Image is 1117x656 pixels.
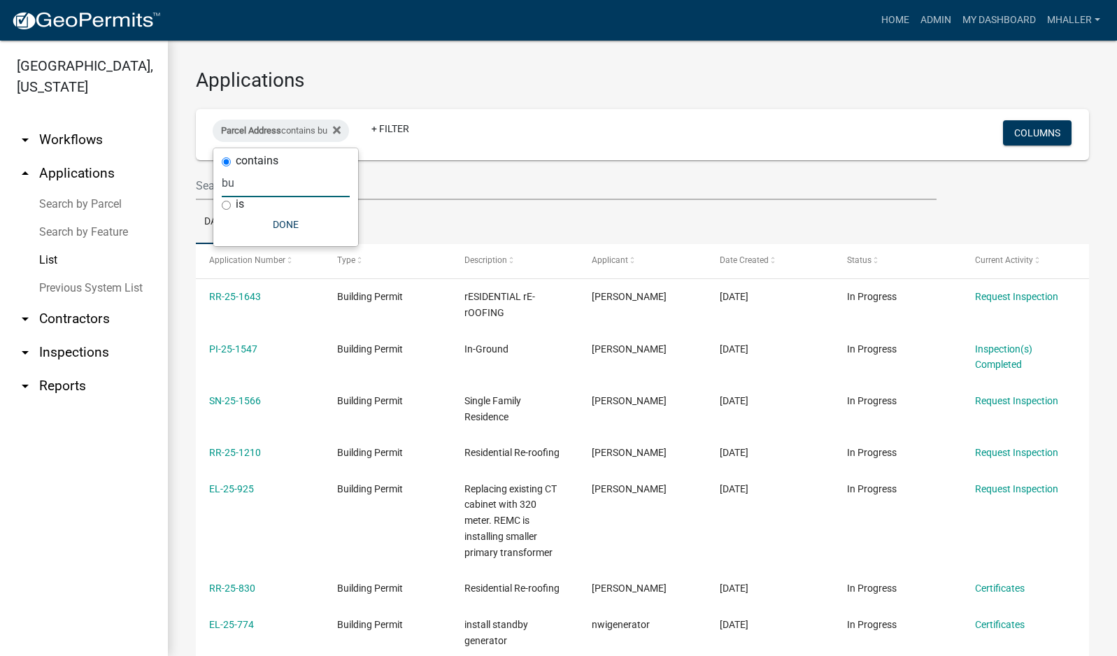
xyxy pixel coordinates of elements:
[847,583,897,594] span: In Progress
[17,311,34,327] i: arrow_drop_down
[209,447,261,458] a: RR-25-1210
[464,343,508,355] span: In-Ground
[962,244,1089,278] datatable-header-cell: Current Activity
[196,244,323,278] datatable-header-cell: Application Number
[975,343,1032,371] a: Inspection(s) Completed
[847,447,897,458] span: In Progress
[975,619,1025,630] a: Certificates
[213,120,349,142] div: contains bu
[706,244,834,278] datatable-header-cell: Date Created
[847,291,897,302] span: In Progress
[337,583,403,594] span: Building Permit
[975,447,1058,458] a: Request Inspection
[464,619,528,646] span: install standby generator
[196,200,236,245] a: Data
[451,244,578,278] datatable-header-cell: Description
[337,619,403,630] span: Building Permit
[337,291,403,302] span: Building Permit
[720,395,748,406] span: 08/19/2025
[720,343,748,355] span: 08/20/2025
[1041,7,1106,34] a: mhaller
[209,343,257,355] a: PI-25-1547
[209,619,254,630] a: EL-25-774
[236,199,244,210] label: is
[1003,120,1072,145] button: Columns
[720,291,748,302] span: 08/29/2025
[17,378,34,394] i: arrow_drop_down
[337,255,355,265] span: Type
[337,447,403,458] span: Building Permit
[915,7,957,34] a: Admin
[720,483,748,494] span: 06/02/2025
[17,165,34,182] i: arrow_drop_up
[464,395,521,422] span: Single Family Residence
[592,291,667,302] span: Tim
[221,125,281,136] span: Parcel Address
[196,171,937,200] input: Search for applications
[876,7,915,34] a: Home
[17,131,34,148] i: arrow_drop_down
[337,343,403,355] span: Building Permit
[464,447,560,458] span: Residential Re-roofing
[464,291,535,318] span: rESIDENTIAL rE-rOOFING
[360,116,420,141] a: + Filter
[209,255,285,265] span: Application Number
[847,619,897,630] span: In Progress
[834,244,961,278] datatable-header-cell: Status
[209,291,261,302] a: RR-25-1643
[847,395,897,406] span: In Progress
[975,395,1058,406] a: Request Inspection
[847,483,897,494] span: In Progress
[975,255,1033,265] span: Current Activity
[323,244,450,278] datatable-header-cell: Type
[720,255,769,265] span: Date Created
[209,395,261,406] a: SN-25-1566
[847,343,897,355] span: In Progress
[592,343,667,355] span: Tami Evans
[337,395,403,406] span: Building Permit
[720,583,748,594] span: 05/21/2025
[17,344,34,361] i: arrow_drop_down
[975,483,1058,494] a: Request Inspection
[209,583,255,594] a: RR-25-830
[578,244,706,278] datatable-header-cell: Applicant
[464,583,560,594] span: Residential Re-roofing
[720,447,748,458] span: 07/09/2025
[847,255,871,265] span: Status
[975,583,1025,594] a: Certificates
[592,447,667,458] span: Tim
[592,255,628,265] span: Applicant
[464,483,557,558] span: Replacing existing CT cabinet with 320 meter. REMC is installing smaller primary transformer
[222,212,350,237] button: Done
[464,255,507,265] span: Description
[592,395,667,406] span: Tracy Thompson
[592,483,667,494] span: David Ellis
[337,483,403,494] span: Building Permit
[592,619,650,630] span: nwigenerator
[209,483,254,494] a: EL-25-925
[720,619,748,630] span: 05/13/2025
[957,7,1041,34] a: My Dashboard
[592,583,667,594] span: Tim
[236,155,278,166] label: contains
[975,291,1058,302] a: Request Inspection
[196,69,1089,92] h3: Applications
